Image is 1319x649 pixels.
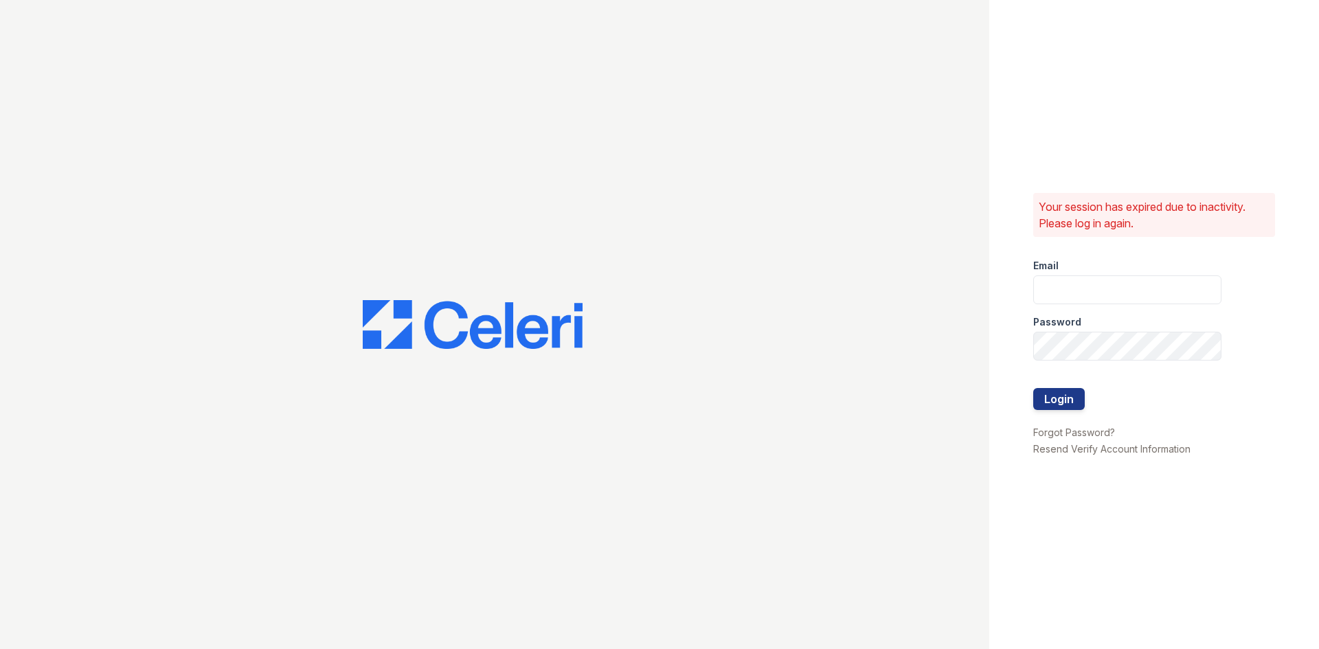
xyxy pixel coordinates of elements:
[1039,198,1270,231] p: Your session has expired due to inactivity. Please log in again.
[1033,315,1081,329] label: Password
[1033,426,1115,438] a: Forgot Password?
[363,300,583,350] img: CE_Logo_Blue-a8612792a0a2168367f1c8372b55b34899dd931a85d93a1a3d3e32e68fde9ad4.png
[1033,259,1059,273] label: Email
[1033,443,1191,455] a: Resend Verify Account Information
[1033,388,1085,410] button: Login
